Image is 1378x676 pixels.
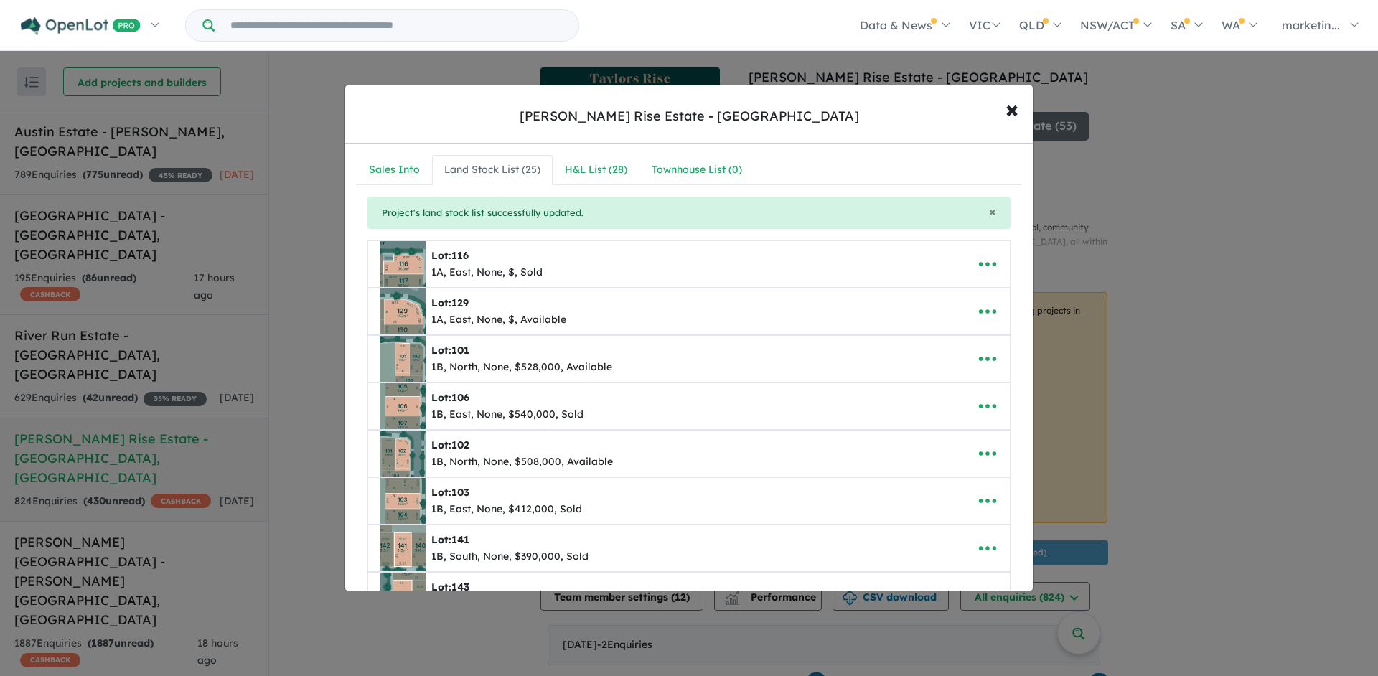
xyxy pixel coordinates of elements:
[1006,93,1018,124] span: ×
[431,359,612,376] div: 1B, North, None, $528,000, Available
[451,533,469,546] span: 141
[1282,18,1340,32] span: marketin...
[444,161,540,179] div: Land Stock List ( 25 )
[380,573,426,619] img: Taylors%20Rise%20Estate%20-%20Deanside%20-%20Lot%20143___1741843914.jpg
[380,288,426,334] img: Taylors%20Rise%20Estate%20-%20Deanside%20-%20Lot%20129___1730860472.png
[431,581,469,593] b: Lot:
[431,501,582,518] div: 1B, East, None, $412,000, Sold
[431,533,469,546] b: Lot:
[451,581,469,593] span: 143
[380,431,426,477] img: Taylors%20Rise%20Estate%20-%20Deanside%20-%20Lot%20102___1741741748.png
[989,205,996,218] button: Close
[431,344,469,357] b: Lot:
[652,161,742,179] div: Townhouse List ( 0 )
[520,107,859,126] div: [PERSON_NAME] Rise Estate - [GEOGRAPHIC_DATA]
[431,438,469,451] b: Lot:
[431,311,566,329] div: 1A, East, None, $, Available
[369,161,420,179] div: Sales Info
[565,161,627,179] div: H&L List ( 28 )
[21,17,141,35] img: Openlot PRO Logo White
[431,249,469,262] b: Lot:
[380,383,426,429] img: Taylors%20Rise%20Estate%20-%20Deanside%20-%20Lot%20106___1741741770.png
[451,296,469,309] span: 129
[431,454,613,471] div: 1B, North, None, $508,000, Available
[989,203,996,220] span: ×
[431,391,469,404] b: Lot:
[431,548,589,565] div: 1B, South, None, $390,000, Sold
[431,486,469,499] b: Lot:
[380,525,426,571] img: Taylors%20Rise%20Estate%20-%20Deanside%20-%20Lot%20141___1741843761.jpg
[431,296,469,309] b: Lot:
[367,197,1011,230] div: Project's land stock list successfully updated.
[380,241,426,287] img: Taylors%20Rise%20Estate%20-%20Deanside%20-%20Lot%20116___1730860471.png
[380,336,426,382] img: Taylors%20Rise%20Estate%20-%20Deanside%20-%20Lot%20101___1741741696.png
[217,10,576,41] input: Try estate name, suburb, builder or developer
[451,486,469,499] span: 103
[451,344,469,357] span: 101
[451,391,469,404] span: 106
[431,264,543,281] div: 1A, East, None, $, Sold
[451,249,469,262] span: 116
[380,478,426,524] img: Taylors%20Rise%20Estate%20-%20Deanside%20-%20Lot%20103___1741741794.png
[451,438,469,451] span: 102
[431,406,583,423] div: 1B, East, None, $540,000, Sold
